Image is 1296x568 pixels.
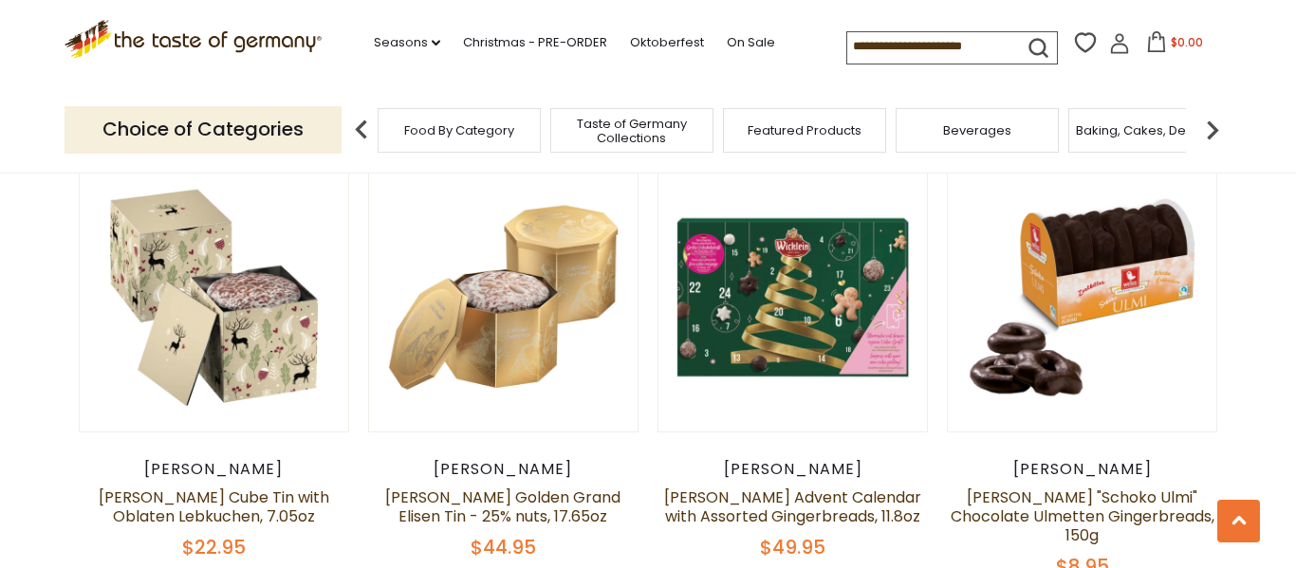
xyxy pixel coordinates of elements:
[182,534,246,560] span: $22.95
[368,460,639,479] div: [PERSON_NAME]
[760,534,825,560] span: $49.95
[657,460,928,479] div: [PERSON_NAME]
[1194,111,1231,149] img: next arrow
[727,32,775,53] a: On Sale
[343,111,380,149] img: previous arrow
[79,460,349,479] div: [PERSON_NAME]
[65,106,342,153] p: Choice of Categories
[947,460,1217,479] div: [PERSON_NAME]
[374,32,440,53] a: Seasons
[748,123,861,137] a: Featured Products
[80,163,348,431] img: Wicklein Cube Tin with Oblaten Lebkuchen, 7.05oz
[404,123,514,137] a: Food By Category
[385,486,620,527] a: [PERSON_NAME] Golden Grand Elisen Tin - 25% nuts, 17.65oz
[463,32,607,53] a: Christmas - PRE-ORDER
[99,486,329,527] a: [PERSON_NAME] Cube Tin with Oblaten Lebkuchen, 7.05oz
[658,163,927,431] img: Wicklein Advent Calendar with Assorted Gingerbreads, 11.8oz
[630,32,704,53] a: Oktoberfest
[369,163,638,431] img: Wicklein Golden Grand Elisen Tin - 25% nuts, 17.65oz
[556,117,708,145] a: Taste of Germany Collections
[943,123,1011,137] a: Beverages
[1171,34,1203,50] span: $0.00
[951,486,1214,546] a: [PERSON_NAME] "Schoko Ulmi" Chocolate Ulmetten Gingerbreads, 150g
[1134,31,1214,60] button: $0.00
[664,486,921,527] a: [PERSON_NAME] Advent Calendar with Assorted Gingerbreads, 11.8oz
[471,534,536,560] span: $44.95
[1076,123,1223,137] a: Baking, Cakes, Desserts
[948,163,1216,431] img: Weiss "Schoko Ulmi" Chocolate Ulmetten Gingerbreads, 150g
